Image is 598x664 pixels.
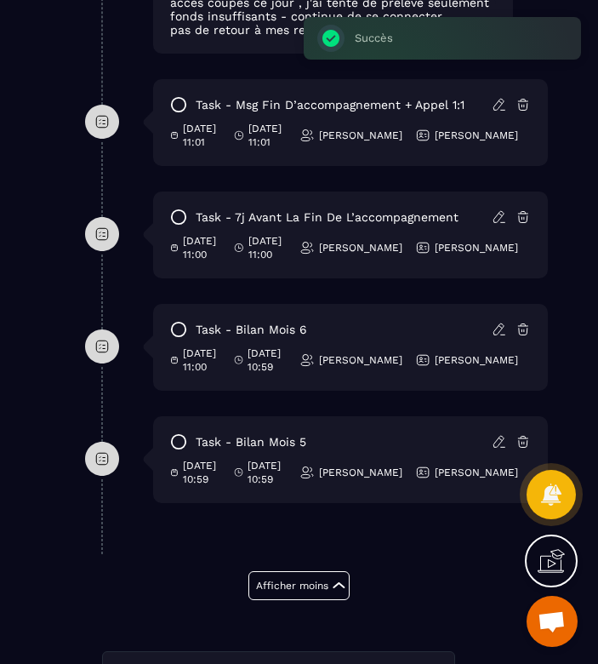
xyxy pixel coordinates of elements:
[196,322,307,338] p: task - Bilan mois 6
[435,353,518,367] p: [PERSON_NAME]
[196,434,306,450] p: task - Bilan mois 5
[319,129,402,142] p: [PERSON_NAME]
[183,346,221,374] p: [DATE] 11:00
[248,346,287,374] p: [DATE] 10:59
[319,466,402,479] p: [PERSON_NAME]
[183,234,221,261] p: [DATE] 11:00
[248,234,287,261] p: [DATE] 11:00
[248,459,287,486] p: [DATE] 10:59
[183,459,221,486] p: [DATE] 10:59
[196,209,458,226] p: task - 7j avant la fin de l’accompagnement
[183,122,221,149] p: [DATE] 11:01
[248,122,287,149] p: [DATE] 11:01
[435,129,518,142] p: [PERSON_NAME]
[435,241,518,255] p: [PERSON_NAME]
[435,466,518,479] p: [PERSON_NAME]
[319,241,402,255] p: [PERSON_NAME]
[319,353,402,367] p: [PERSON_NAME]
[527,596,578,647] a: Ouvrir le chat
[248,571,350,600] button: Afficher moins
